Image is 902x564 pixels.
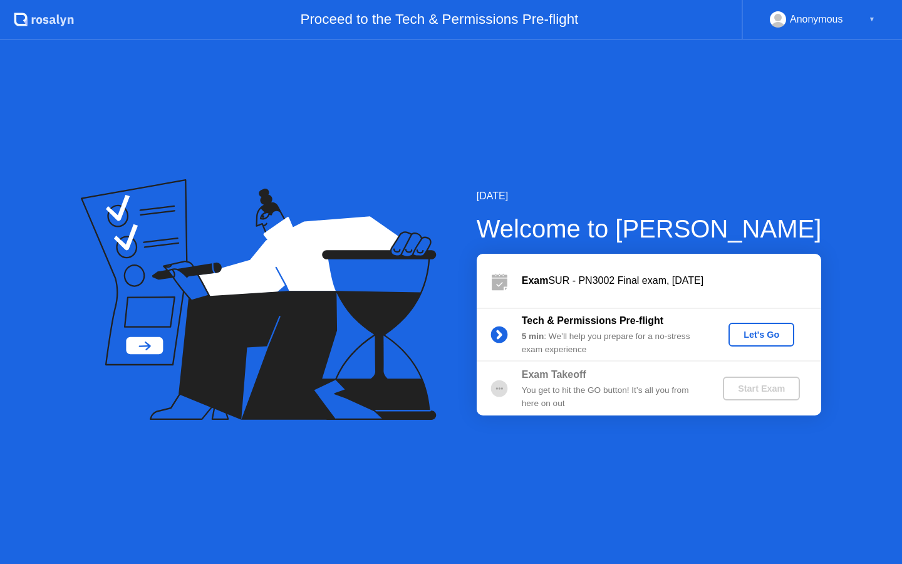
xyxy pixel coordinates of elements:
div: Let's Go [734,330,789,340]
b: 5 min [522,332,544,341]
b: Exam [522,275,549,286]
button: Let's Go [728,323,794,347]
div: You get to hit the GO button! It’s all you from here on out [522,384,702,410]
div: Start Exam [728,384,795,394]
div: Welcome to [PERSON_NAME] [477,210,822,248]
div: Anonymous [790,11,843,28]
div: SUR - PN3002 Final exam, [DATE] [522,273,821,288]
div: : We’ll help you prepare for a no-stress exam experience [522,330,702,356]
b: Tech & Permissions Pre-flight [522,315,663,326]
div: [DATE] [477,189,822,204]
button: Start Exam [723,377,800,400]
b: Exam Takeoff [522,369,586,380]
div: ▼ [869,11,875,28]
